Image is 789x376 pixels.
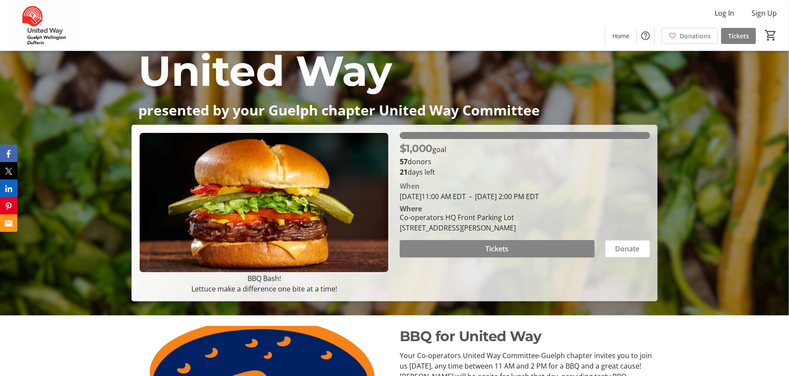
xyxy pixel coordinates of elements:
[466,192,475,201] span: -
[485,244,508,254] span: Tickets
[400,141,446,156] p: goal
[466,192,539,201] span: [DATE] 2:00 PM EDT
[138,45,391,96] span: United Way
[139,132,389,273] img: Campaign CTA Media Photo
[615,244,640,254] span: Donate
[728,31,749,41] span: Tickets
[400,132,650,139] div: 100% of fundraising goal reached
[400,326,652,347] p: BBQ for United Way
[138,102,650,118] p: presented by your Guelph chapter United Way Committee
[715,8,734,18] span: Log In
[745,6,784,20] button: Sign Up
[637,27,654,44] button: Help
[400,156,650,167] p: donors
[721,28,756,44] a: Tickets
[763,27,779,43] button: Cart
[139,273,389,284] p: BBQ Bash!
[605,240,650,257] button: Donate
[400,212,516,223] div: Co-operators HQ Front Parking Lot
[400,142,432,155] span: $1,000
[400,205,422,212] div: Where
[5,3,83,47] img: United Way Guelph Wellington Dufferin's Logo
[400,181,420,191] div: When
[400,167,650,177] p: days left
[612,31,629,41] span: Home
[680,31,711,41] span: Donations
[400,240,595,257] button: Tickets
[139,284,389,294] p: Lettuce make a difference one bite at a time!
[708,6,741,20] button: Log In
[400,157,408,166] b: 57
[400,223,516,233] div: [STREET_ADDRESS][PERSON_NAME]
[662,28,718,44] a: Donations
[752,8,777,18] span: Sign Up
[400,167,408,177] span: 21
[400,192,466,201] span: [DATE] 11:00 AM EDT
[605,28,636,44] a: Home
